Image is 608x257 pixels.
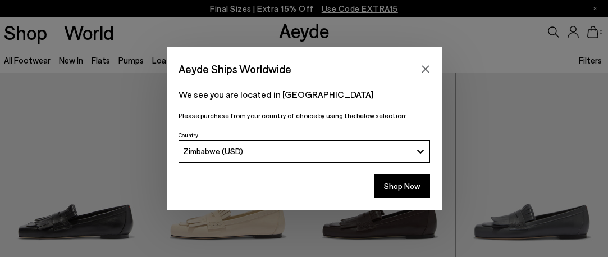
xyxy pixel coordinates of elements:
p: We see you are located in [GEOGRAPHIC_DATA] [179,88,430,101]
span: Country [179,132,198,138]
span: Zimbabwe (USD) [183,146,243,156]
p: Please purchase from your country of choice by using the below selection: [179,110,430,121]
button: Close [417,61,434,78]
span: Aeyde Ships Worldwide [179,59,291,79]
button: Shop Now [374,174,430,198]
